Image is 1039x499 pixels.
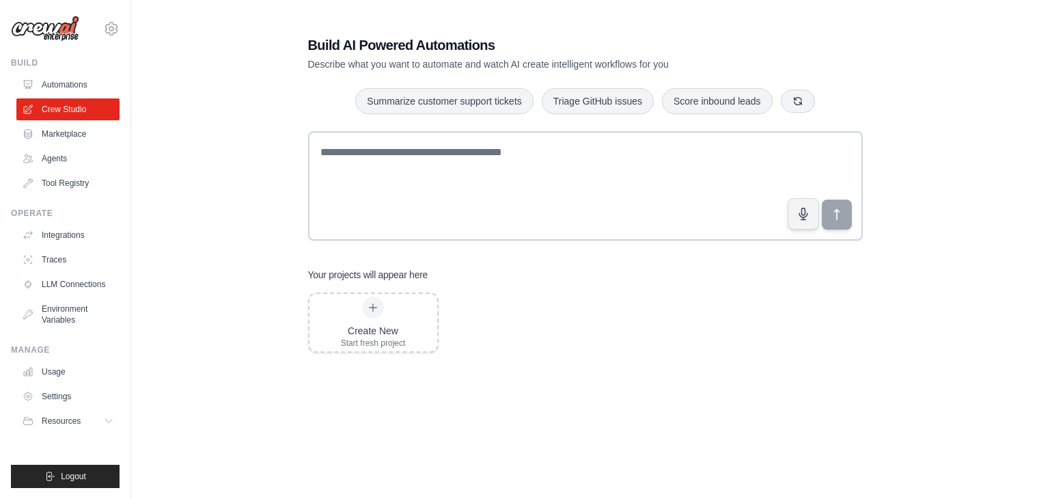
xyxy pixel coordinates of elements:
a: Traces [16,249,120,271]
button: Score inbound leads [662,88,773,114]
a: Agents [16,148,120,170]
a: Automations [16,74,120,96]
button: Resources [16,410,120,432]
img: Logo [11,16,79,42]
span: Logout [61,471,86,482]
a: Usage [16,361,120,383]
button: Logout [11,465,120,488]
button: Triage GitHub issues [542,88,654,114]
a: Integrations [16,224,120,246]
a: Crew Studio [16,98,120,120]
p: Describe what you want to automate and watch AI create intelligent workflows for you [308,57,767,71]
div: Create New [341,324,406,338]
div: Operate [11,208,120,219]
span: Resources [42,416,81,427]
a: Marketplace [16,123,120,145]
div: Start fresh project [341,338,406,349]
button: Summarize customer support tickets [355,88,533,114]
button: Click to speak your automation idea [788,198,819,230]
a: Tool Registry [16,172,120,194]
a: Environment Variables [16,298,120,331]
div: Build [11,57,120,68]
a: Settings [16,386,120,407]
a: LLM Connections [16,273,120,295]
button: Get new suggestions [781,90,815,113]
h1: Build AI Powered Automations [308,36,767,55]
div: Manage [11,345,120,355]
h3: Your projects will appear here [308,268,428,282]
